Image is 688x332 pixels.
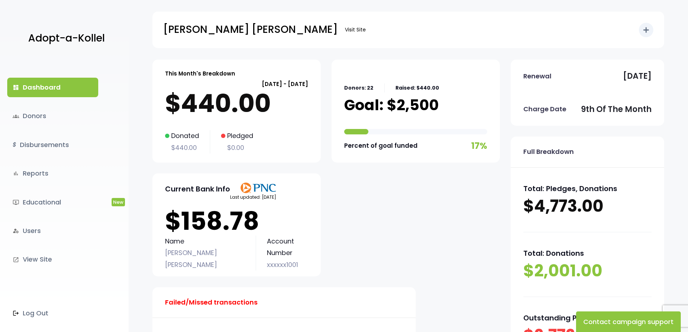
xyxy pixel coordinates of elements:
[7,135,98,155] a: $Disbursements
[13,113,19,120] span: groups
[642,26,650,34] i: add
[165,69,235,78] p: This Month's Breakdown
[165,79,308,89] p: [DATE] - [DATE]
[7,221,98,241] a: manage_accountsUsers
[165,297,258,308] p: Failed/Missed transactions
[581,102,652,117] p: 9th of the month
[13,140,16,150] i: $
[523,103,566,115] p: Charge Date
[165,207,308,236] p: $158.78
[7,106,98,126] a: groupsDonors
[471,138,487,154] p: 17%
[13,170,19,177] i: bar_chart
[112,198,125,206] span: New
[165,142,199,154] p: $440.00
[523,70,551,82] p: Renewal
[344,140,417,151] p: Percent of goal funded
[344,96,439,114] p: Goal: $2,500
[344,83,373,92] p: Donors: 22
[221,130,253,142] p: Pledged
[623,69,652,83] p: [DATE]
[523,195,652,217] p: $4,773.00
[165,182,230,195] p: Current Bank Info
[165,236,245,247] p: Name
[7,78,98,97] a: dashboardDashboard
[341,23,369,37] a: Visit Site
[523,247,652,260] p: Total: Donations
[165,247,245,271] p: [PERSON_NAME] [PERSON_NAME]
[165,89,308,118] p: $440.00
[395,83,439,92] p: Raised: $440.00
[523,146,574,158] p: Full Breakdown
[240,182,276,193] img: PNClogo.svg
[13,84,19,91] i: dashboard
[28,29,105,47] p: Adopt-a-Kollel
[25,21,105,56] a: Adopt-a-Kollel
[221,142,253,154] p: $0.00
[523,260,652,282] p: $2,001.00
[7,250,98,269] a: launchView Site
[230,193,276,201] p: Last updated: [DATE]
[523,182,652,195] p: Total: Pledges, Donations
[165,130,199,142] p: Donated
[576,311,681,332] button: Contact campaign support
[267,236,308,259] p: Account Number
[639,23,653,37] button: add
[267,259,308,271] p: xxxxxx1001
[13,199,19,206] i: ondemand_video
[13,256,19,263] i: launch
[7,193,98,212] a: ondemand_videoEducationalNew
[523,311,652,324] p: Outstanding Pledges
[163,21,338,39] p: [PERSON_NAME] [PERSON_NAME]
[7,303,98,323] a: Log Out
[7,164,98,183] a: bar_chartReports
[13,228,19,234] i: manage_accounts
